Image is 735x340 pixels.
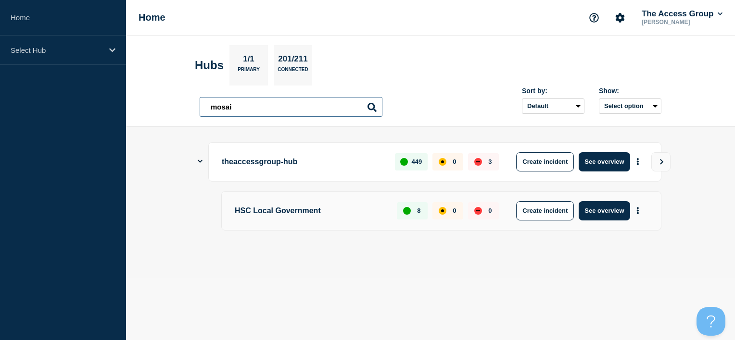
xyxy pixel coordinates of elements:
p: [PERSON_NAME] [640,19,724,25]
p: 0 [453,158,456,165]
div: up [400,158,408,166]
button: The Access Group [640,9,724,19]
button: Select option [599,98,661,114]
h2: Hubs [195,59,224,72]
p: HSC Local Government [235,201,386,220]
button: See overview [579,152,630,171]
p: 201/211 [275,54,311,67]
div: Show: [599,87,661,95]
p: 3 [488,158,492,165]
select: Sort by [522,98,584,114]
div: Sort by: [522,87,584,95]
p: 1/1 [240,54,258,67]
p: Select Hub [11,46,103,54]
div: affected [439,207,446,215]
button: More actions [632,153,644,170]
p: 0 [488,207,492,214]
button: Show Connected Hubs [198,158,203,165]
button: Create incident [516,201,574,220]
iframe: Help Scout Beacon - Open [697,307,725,336]
button: Create incident [516,152,574,171]
input: Search Hubs [200,97,382,117]
div: up [403,207,411,215]
p: 0 [453,207,456,214]
div: affected [439,158,446,166]
button: Support [584,8,604,28]
button: View [651,152,671,171]
h1: Home [139,12,165,23]
p: 449 [412,158,422,165]
button: More actions [632,202,644,219]
p: 8 [417,207,420,214]
div: down [474,207,482,215]
button: See overview [579,201,630,220]
p: theaccessgroup-hub [222,152,384,171]
p: Primary [238,67,260,77]
p: Connected [278,67,308,77]
button: Account settings [610,8,630,28]
div: down [474,158,482,166]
